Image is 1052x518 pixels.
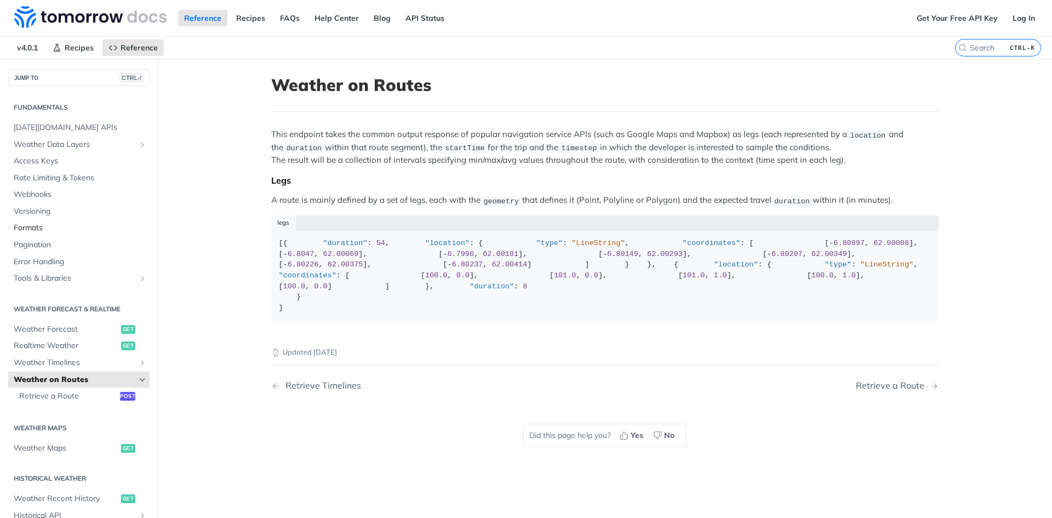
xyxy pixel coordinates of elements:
[14,173,147,184] span: Rate Limiting & Tokens
[65,43,94,53] span: Recipes
[8,237,150,253] a: Pagination
[14,206,147,217] span: Versioning
[483,250,518,258] span: 62.00181
[14,139,135,150] span: Weather Data Layers
[19,391,117,402] span: Retrieve a Route
[271,128,939,166] p: This endpoint takes the common output response of popular navigation service APIs (such as Google...
[121,444,135,453] span: get
[767,250,771,258] span: -
[616,427,649,443] button: Yes
[443,250,447,258] span: -
[1007,10,1041,26] a: Log In
[120,392,135,401] span: post
[314,282,327,291] span: 0.0
[554,271,576,280] span: 101.0
[425,271,448,280] span: 100.0
[8,136,150,153] a: Weather Data LayersShow subpages for Weather Data Layers
[958,43,967,52] svg: Search
[8,423,150,433] h2: Weather Maps
[491,260,527,269] span: 62.00414
[585,271,598,280] span: 0.0
[138,375,147,384] button: Hide subpages for Weather on Routes
[271,175,939,186] div: Legs
[664,430,674,441] span: No
[271,369,939,402] nav: Pagination Controls
[8,170,150,186] a: Rate Limiting & Tokens
[843,271,856,280] span: 1.0
[283,260,288,269] span: -
[649,427,681,443] button: No
[376,239,385,247] span: 54
[447,250,474,258] span: 6.7996
[8,220,150,236] a: Formats
[8,321,150,338] a: Weather Forecastget
[714,260,758,269] span: "location"
[399,10,450,26] a: API Status
[825,260,851,269] span: "type"
[856,380,930,391] div: Retrieve a Route
[14,122,147,133] span: [DATE][DOMAIN_NAME] APIs
[452,260,483,269] span: 6.80237
[14,223,147,234] span: Formats
[138,140,147,149] button: Show subpages for Weather Data Layers
[8,372,150,388] a: Weather on RoutesHide subpages for Weather on Routes
[8,203,150,220] a: Versioning
[14,156,147,167] span: Access Keys
[230,10,271,26] a: Recipes
[8,70,150,86] button: JUMP TOCTRL-/
[8,186,150,203] a: Webhooks
[280,380,361,391] div: Retrieve Timelines
[121,341,135,350] span: get
[771,250,803,258] span: 6.80207
[8,103,150,112] h2: Fundamentals
[14,324,118,335] span: Weather Forecast
[14,240,147,251] span: Pagination
[14,357,135,368] span: Weather Timelines
[11,39,44,56] span: v4.0.1
[8,355,150,371] a: Weather TimelinesShow subpages for Weather Timelines
[14,493,118,504] span: Weather Recent History
[14,273,135,284] span: Tools & Libraries
[8,474,150,483] h2: Historical Weather
[8,304,150,314] h2: Weather Forecast & realtime
[271,347,939,358] p: Updated [DATE]
[856,380,939,391] a: Next Page: Retrieve a Route
[523,424,687,447] div: Did this page help you?
[683,239,740,247] span: "coordinates"
[138,358,147,367] button: Show subpages for Weather Timelines
[607,250,638,258] span: 6.80149
[833,239,865,247] span: 6.80897
[8,119,150,136] a: [DATE][DOMAIN_NAME] APIs
[14,340,118,351] span: Realtime Weather
[631,430,643,441] span: Yes
[483,197,519,205] span: geometry
[368,10,397,26] a: Blog
[271,380,557,391] a: Previous Page: Retrieve Timelines
[14,6,167,28] img: Tomorrow.io Weather API Docs
[683,271,705,280] span: 101.0
[8,153,150,169] a: Access Keys
[1007,42,1038,53] kbd: CTRL-K
[425,239,470,247] span: "location"
[571,239,625,247] span: "LineString"
[8,338,150,354] a: Realtime Weatherget
[328,260,363,269] span: 62.00375
[121,43,158,53] span: Reference
[308,10,365,26] a: Help Center
[288,260,319,269] span: 6.80226
[119,73,144,82] span: CTRL-/
[14,443,118,454] span: Weather Maps
[8,440,150,457] a: Weather Mapsget
[873,239,909,247] span: 62.00008
[456,271,470,280] span: 0.0
[323,250,359,258] span: 62.00069
[14,374,135,385] span: Weather on Routes
[829,239,833,247] span: -
[911,10,1004,26] a: Get Your Free API Key
[279,238,931,313] div: [{ : , : { : , : [ [ , ], [ , ], [ , ], [ , ], [ , ], [ , ], [ , ] ] } }, { : { : , : [ [ , ], [ ...
[102,39,164,56] a: Reference
[445,144,485,152] span: startTime
[288,250,315,258] span: 6.8047
[121,325,135,334] span: get
[523,282,527,291] span: 8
